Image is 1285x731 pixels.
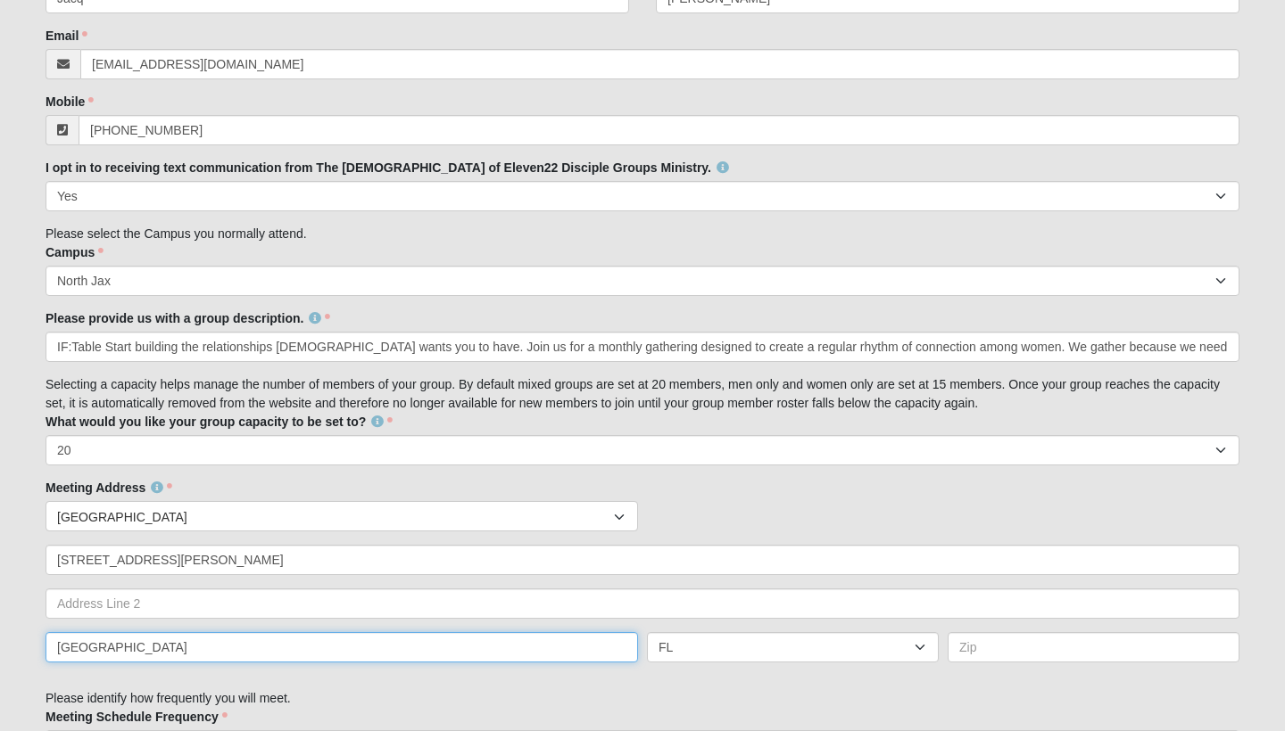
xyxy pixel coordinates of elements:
[46,588,1239,619] input: Address Line 2
[948,632,1239,662] input: Zip
[46,93,94,111] label: Mobile
[46,413,393,431] label: What would you like your group capacity to be set to?
[46,159,729,177] label: I opt in to receiving text communication from The [DEMOGRAPHIC_DATA] of Eleven22 Disciple Groups ...
[46,708,228,726] label: Meeting Schedule Frequency
[46,545,1239,575] input: Address Line 1
[46,479,172,497] label: Meeting Address
[57,502,614,532] span: [GEOGRAPHIC_DATA]
[46,309,330,327] label: Please provide us with a group description.
[46,632,638,662] input: City
[46,27,87,45] label: Email
[46,243,104,261] label: Campus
